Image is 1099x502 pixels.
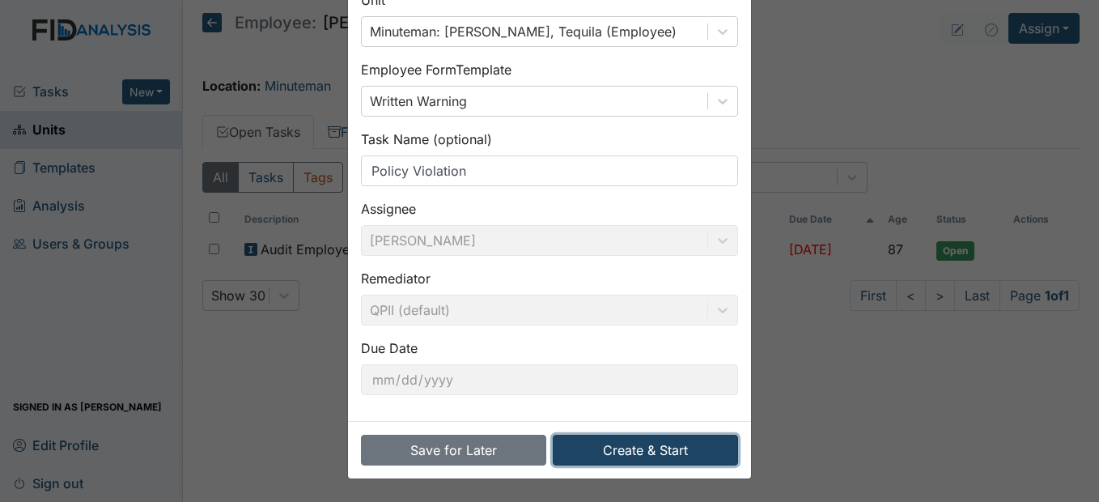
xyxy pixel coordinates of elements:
[370,22,677,41] div: Minuteman: [PERSON_NAME], Tequila (Employee)
[361,130,492,149] label: Task Name (optional)
[553,435,738,466] button: Create & Start
[361,60,511,79] label: Employee Form Template
[370,91,467,111] div: Written Warning
[361,199,416,219] label: Assignee
[361,435,546,466] button: Save for Later
[361,338,418,358] label: Due Date
[361,269,431,288] label: Remediator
